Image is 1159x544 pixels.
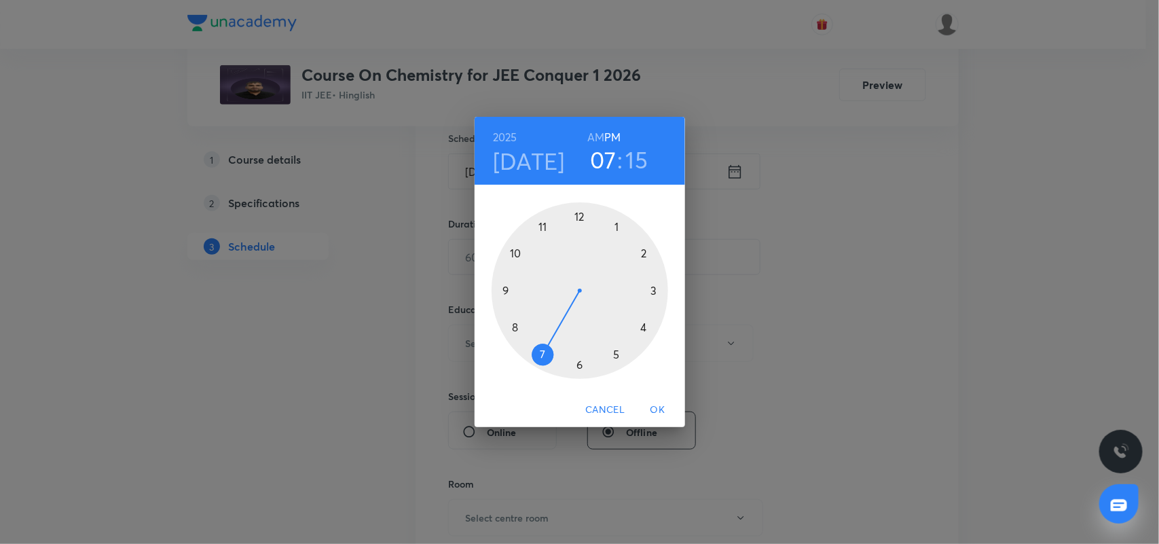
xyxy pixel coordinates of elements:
[587,128,604,147] button: AM
[617,145,623,174] h3: :
[642,401,674,418] span: OK
[585,401,625,418] span: Cancel
[636,397,680,422] button: OK
[626,145,648,174] button: 15
[604,128,621,147] button: PM
[590,145,617,174] button: 07
[493,147,565,175] button: [DATE]
[580,397,630,422] button: Cancel
[493,128,517,147] button: 2025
